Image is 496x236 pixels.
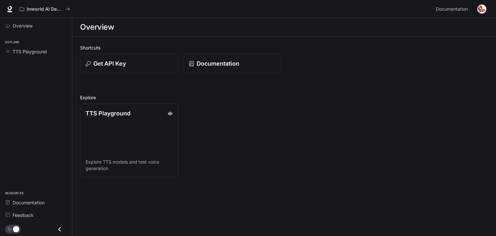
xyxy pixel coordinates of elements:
[3,46,69,57] a: TTS Playground
[13,212,34,219] span: Feedback
[13,48,47,55] span: TTS Playground
[27,6,63,12] p: Inworld AI Demos
[86,109,130,118] p: TTS Playground
[80,54,178,73] button: Get API Key
[477,5,486,14] img: User avatar
[183,54,282,73] a: Documentation
[13,225,19,232] span: Dark mode toggle
[436,5,468,13] span: Documentation
[86,159,173,172] p: Explore TTS models and test voice generation
[13,199,45,206] span: Documentation
[13,22,33,29] span: Overview
[80,103,178,177] a: TTS PlaygroundExplore TTS models and test voice generation
[17,3,73,16] button: All workspaces
[3,20,69,31] a: Overview
[433,3,473,16] a: Documentation
[3,209,69,221] a: Feedback
[80,21,114,34] h1: Overview
[475,3,488,16] button: User avatar
[3,197,69,208] a: Documentation
[52,223,67,236] button: Close drawer
[93,59,126,68] p: Get API Key
[80,94,488,101] h2: Explore
[197,59,239,68] p: Documentation
[80,44,488,51] h2: Shortcuts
